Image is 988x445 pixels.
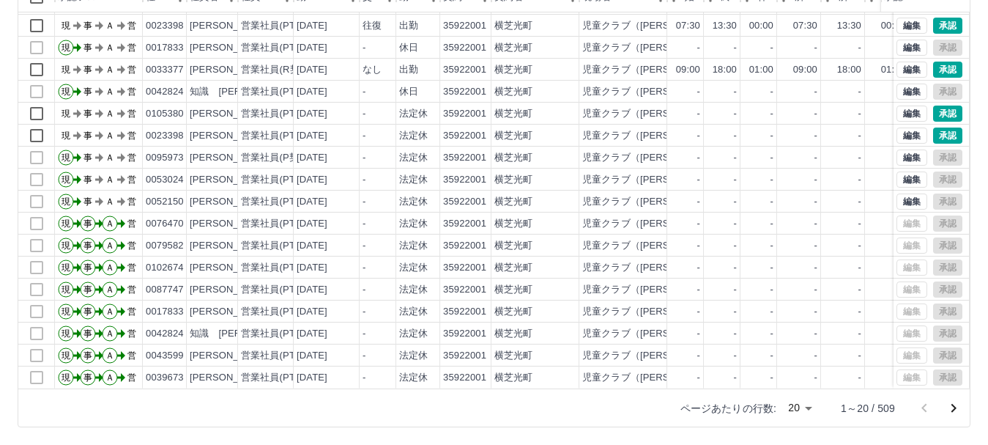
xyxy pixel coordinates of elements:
[297,217,327,231] div: [DATE]
[363,305,365,319] div: -
[127,87,136,97] text: 営
[105,65,114,75] text: Ａ
[933,106,962,122] button: 承認
[582,129,893,143] div: 児童クラブ（[PERSON_NAME]・横芝小学校・上堺小学校児童クラブ）
[443,85,486,99] div: 35922001
[105,240,114,251] text: Ａ
[241,63,312,77] div: 営業社員(R契約)
[770,151,773,165] div: -
[443,195,486,209] div: 35922001
[443,349,486,363] div: 35922001
[770,327,773,341] div: -
[494,239,533,253] div: 横芝光町
[734,107,737,121] div: -
[443,129,486,143] div: 35922001
[814,85,817,99] div: -
[297,261,327,275] div: [DATE]
[297,283,327,297] div: [DATE]
[62,174,70,185] text: 現
[881,63,905,77] div: 01:00
[241,327,318,341] div: 営業社員(PT契約)
[146,19,184,33] div: 0023398
[62,284,70,295] text: 現
[858,173,861,187] div: -
[399,349,428,363] div: 法定休
[241,239,318,253] div: 営業社員(PT契約)
[582,41,893,55] div: 児童クラブ（[PERSON_NAME]・横芝小学校・上堺小学校児童クラブ）
[363,261,365,275] div: -
[190,195,270,209] div: [PERSON_NAME]
[582,63,893,77] div: 児童クラブ（[PERSON_NAME]・横芝小学校・上堺小学校児童クラブ）
[494,283,533,297] div: 横芝光町
[582,173,893,187] div: 児童クラブ（[PERSON_NAME]・横芝小学校・上堺小学校児童クラブ）
[127,109,136,119] text: 営
[241,107,318,121] div: 営業社員(PT契約)
[814,151,817,165] div: -
[83,152,92,163] text: 事
[62,306,70,317] text: 現
[697,283,700,297] div: -
[858,107,861,121] div: -
[713,19,737,33] div: 13:30
[399,19,418,33] div: 出勤
[676,19,700,33] div: 07:30
[146,151,184,165] div: 0095973
[749,19,773,33] div: 00:00
[582,85,893,99] div: 児童クラブ（[PERSON_NAME]・横芝小学校・上堺小学校児童クラブ）
[734,195,737,209] div: -
[105,218,114,229] text: Ａ
[127,218,136,229] text: 営
[582,349,893,363] div: 児童クラブ（[PERSON_NAME]・横芝小学校・上堺小学校児童クラブ）
[814,195,817,209] div: -
[127,328,136,339] text: 営
[363,107,365,121] div: -
[858,151,861,165] div: -
[83,21,92,31] text: 事
[770,305,773,319] div: -
[83,196,92,207] text: 事
[582,195,893,209] div: 児童クラブ（[PERSON_NAME]・横芝小学校・上堺小学校児童クラブ）
[146,41,184,55] div: 0017833
[399,107,428,121] div: 法定休
[83,306,92,317] text: 事
[399,41,418,55] div: 休日
[582,261,893,275] div: 児童クラブ（[PERSON_NAME]・横芝小学校・上堺小学校児童クラブ）
[363,19,382,33] div: 往復
[62,87,70,97] text: 現
[83,174,92,185] text: 事
[241,151,312,165] div: 営業社員(P契約)
[363,151,365,165] div: -
[582,239,893,253] div: 児童クラブ（[PERSON_NAME]・横芝小学校・上堺小学校児童クラブ）
[127,65,136,75] text: 営
[676,63,700,77] div: 09:00
[297,195,327,209] div: [DATE]
[858,239,861,253] div: -
[146,107,184,121] div: 0105380
[127,306,136,317] text: 営
[814,173,817,187] div: -
[896,194,927,210] button: 編集
[127,43,136,53] text: 営
[399,239,428,253] div: 法定休
[62,152,70,163] text: 現
[105,174,114,185] text: Ａ
[62,196,70,207] text: 現
[297,239,327,253] div: [DATE]
[399,151,428,165] div: 法定休
[399,261,428,275] div: 法定休
[83,240,92,251] text: 事
[399,63,418,77] div: 出勤
[363,217,365,231] div: -
[190,305,270,319] div: [PERSON_NAME]
[494,173,533,187] div: 横芝光町
[770,173,773,187] div: -
[734,217,737,231] div: -
[734,129,737,143] div: -
[83,218,92,229] text: 事
[734,151,737,165] div: -
[146,305,184,319] div: 0017833
[734,173,737,187] div: -
[697,195,700,209] div: -
[814,349,817,363] div: -
[770,239,773,253] div: -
